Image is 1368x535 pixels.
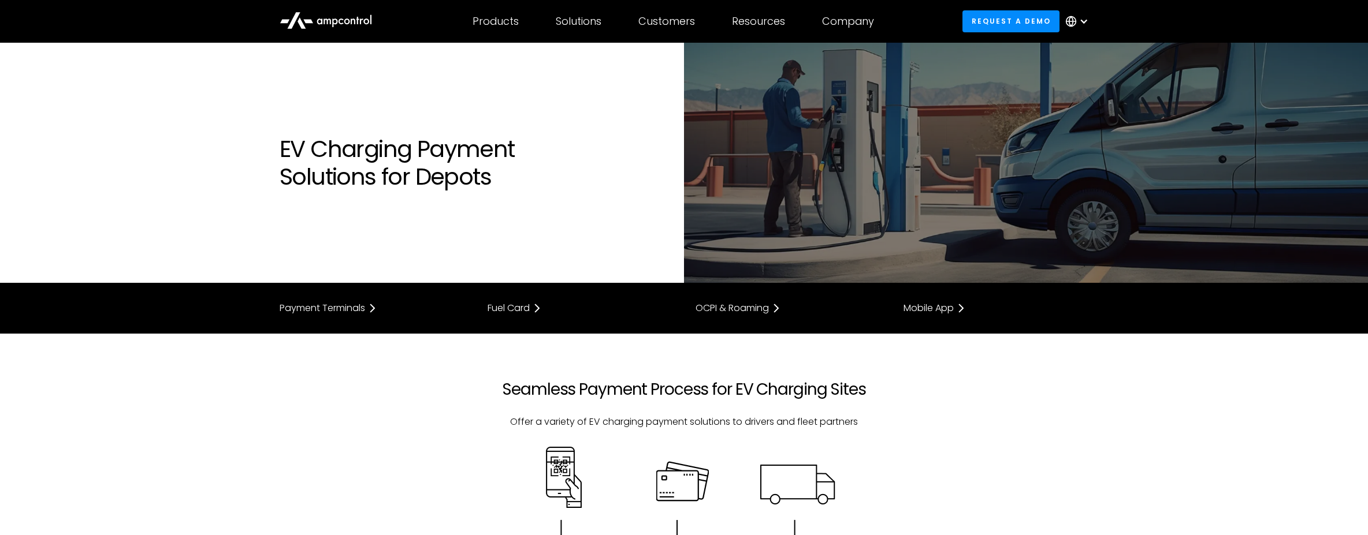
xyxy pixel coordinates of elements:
[488,416,880,428] p: Offer a variety of EV charging payment solutions to drivers and fleet partners
[684,43,1368,283] img: Software for EV Charging Payment Management for Fleet Fleets
[822,15,874,28] div: Company
[638,15,695,28] div: Customers
[488,304,530,313] div: Fuel Card
[696,301,880,315] a: OCPI & Roaming
[696,304,769,313] div: OCPI & Roaming
[473,15,519,28] div: Products
[556,15,601,28] div: Solutions
[962,10,1060,32] a: Request a demo
[280,301,464,315] a: Payment Terminals
[280,135,672,190] h1: EV Charging Payment Solutions for Depots
[904,304,954,313] div: Mobile App
[732,15,785,28] div: Resources
[488,380,880,399] h2: Seamless Payment Process for EV Charging Sites
[488,301,672,315] a: Fuel Card
[280,304,365,313] div: Payment Terminals
[904,301,1088,315] a: Mobile App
